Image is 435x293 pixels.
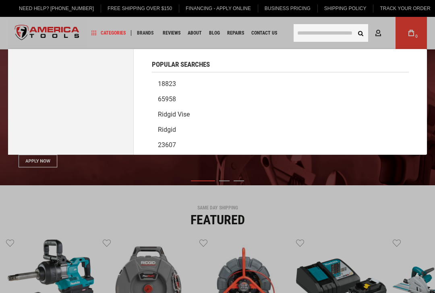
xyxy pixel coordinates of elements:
[152,76,409,92] a: 18823
[353,25,368,41] button: Search
[152,61,210,68] span: Popular Searches
[88,28,129,39] a: Categories
[137,31,153,35] span: Brands
[133,28,157,39] a: Brands
[152,122,409,137] a: Ridgid
[91,30,126,36] span: Categories
[152,107,409,122] a: Ridgid vise
[152,137,409,153] a: 23607
[152,92,409,107] a: 65958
